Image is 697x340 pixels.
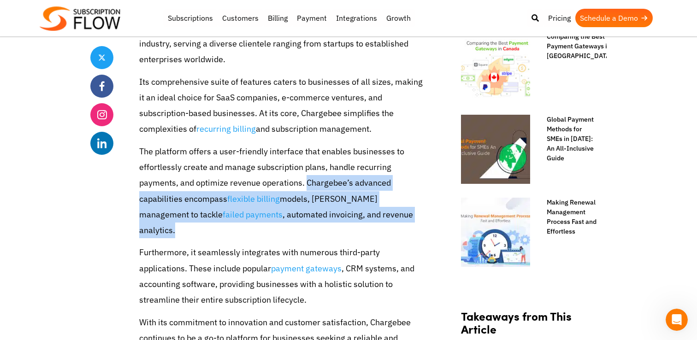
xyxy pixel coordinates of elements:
[461,32,530,101] img: Payment gateways in Canada
[461,115,530,184] img: Global payment methods for SME's
[292,9,331,27] a: Payment
[263,9,292,27] a: Billing
[227,193,280,204] a: flexible billing
[575,9,653,27] a: Schedule a Demo
[382,9,415,27] a: Growth
[666,309,688,331] iframe: Intercom live chat
[218,9,263,27] a: Customers
[40,6,120,31] img: Subscriptionflow
[163,9,218,27] a: Subscriptions
[538,198,597,236] a: Making Renewal Management Process Fast and Effortless
[223,209,283,220] a: failed payments
[139,74,423,137] p: Its comprehensive suite of features caters to businesses of all sizes, making it an ideal choice ...
[538,32,597,61] a: Comparing the Best Payment Gateways in [GEOGRAPHIC_DATA]
[196,123,256,134] a: recurring billing
[139,245,423,308] p: Furthermore, it seamlessly integrates with numerous third-party applications. These include popul...
[139,144,423,238] p: The platform offers a user-friendly interface that enables businesses to effortlessly create and ...
[331,9,382,27] a: Integrations
[461,198,530,267] img: renewal management process
[543,9,575,27] a: Pricing
[271,263,342,274] a: payment gateways
[538,115,597,163] a: Global Payment Methods for SMEs in [DATE]: An All-Inclusive Guide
